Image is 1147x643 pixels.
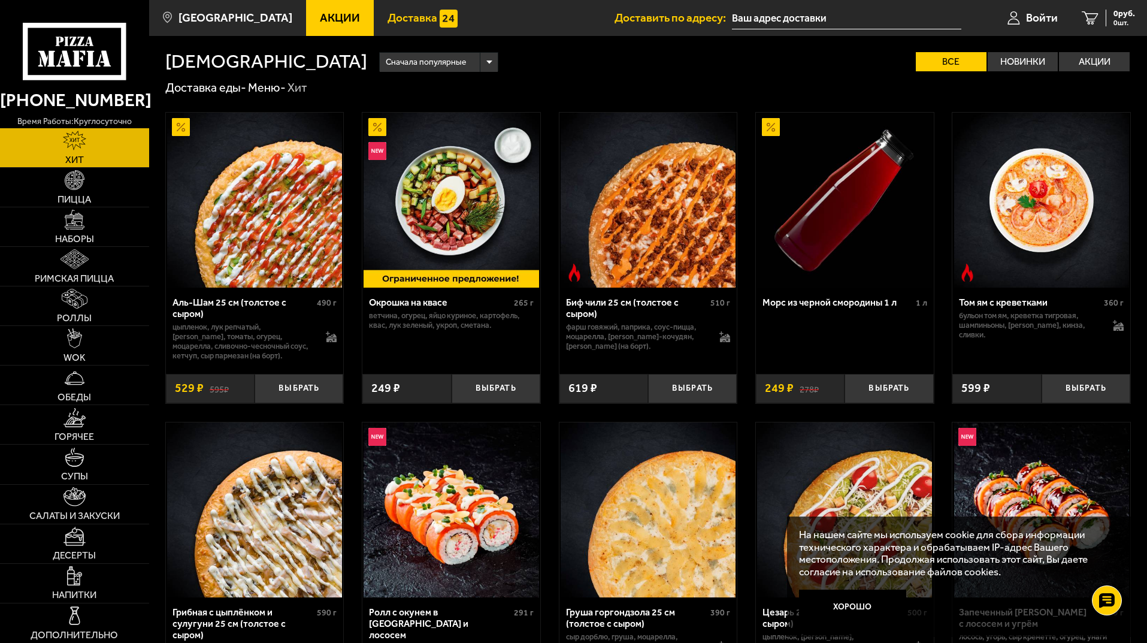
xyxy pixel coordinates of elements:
[57,393,91,402] span: Обеды
[53,551,96,560] span: Десерты
[172,297,314,319] div: Аль-Шам 25 см (толстое с сыром)
[561,113,736,288] img: Биф чили 25 см (толстое с сыром)
[29,511,120,521] span: Салаты и закуски
[954,422,1129,597] img: Запеченный ролл Гурмэ с лососем и угрём
[566,322,708,351] p: фарш говяжий, паприка, соус-пицца, моцарелла, [PERSON_NAME]-кочудян, [PERSON_NAME] (на борт).
[371,382,400,394] span: 249 ₽
[35,274,114,283] span: Римская пицца
[988,52,1058,71] label: Новинки
[57,195,91,204] span: Пицца
[362,422,540,597] a: НовинкаРолл с окунем в темпуре и лососем
[440,10,458,28] img: 15daf4d41897b9f0e9f617042186c801.svg
[31,630,118,640] span: Дополнительно
[961,382,990,394] span: 599 ₽
[255,374,343,403] button: Выбрать
[369,311,534,330] p: ветчина, огурец, яйцо куриное, картофель, квас, лук зеленый, укроп, сметана.
[559,422,737,597] a: Груша горгондзола 25 см (толстое с сыром)
[57,313,92,323] span: Роллы
[1113,10,1135,18] span: 0 руб.
[916,52,986,71] label: Все
[320,12,360,23] span: Акции
[368,142,386,160] img: Новинка
[1026,12,1058,23] span: Войти
[559,113,737,288] a: Острое блюдоБиф чили 25 см (толстое с сыром)
[369,606,511,641] div: Ролл с окунем в [GEOGRAPHIC_DATA] и лососем
[167,422,342,597] img: Грибная с цыплёнком и сулугуни 25 см (толстое с сыром)
[166,113,344,288] a: АкционныйАль-Шам 25 см (толстое с сыром)
[765,382,794,394] span: 249 ₽
[757,113,932,288] img: Морс из черной смородины 1 л
[165,52,367,71] h1: [DEMOGRAPHIC_DATA]
[388,12,437,23] span: Доставка
[1113,19,1135,26] span: 0 шт.
[648,374,737,403] button: Выбрать
[1042,374,1130,403] button: Выбрать
[369,297,511,308] div: Окрошка на квасе
[386,51,466,74] span: Сначала популярные
[566,606,708,629] div: Груша горгондзола 25 см (толстое с сыром)
[568,382,597,394] span: 619 ₽
[952,422,1130,597] a: НовинкаЗапеченный ролл Гурмэ с лососем и угрём
[368,118,386,136] img: Акционный
[166,422,344,597] a: Грибная с цыплёнком и сулугуни 25 см (толстое с сыром)
[565,264,583,282] img: Острое блюдо
[756,113,934,288] a: АкционныйМорс из черной смородины 1 л
[63,353,86,363] span: WOK
[800,382,819,394] s: 278 ₽
[845,374,933,403] button: Выбрать
[958,264,976,282] img: Острое блюдо
[65,155,84,165] span: Хит
[317,298,337,308] span: 490 г
[55,234,94,244] span: Наборы
[172,606,314,641] div: Грибная с цыплёнком и сулугуни 25 см (толстое с сыром)
[1059,52,1130,71] label: Акции
[732,7,961,29] input: Ваш адрес доставки
[958,428,976,446] img: Новинка
[364,113,538,288] img: Окрошка на квасе
[172,322,314,361] p: цыпленок, лук репчатый, [PERSON_NAME], томаты, огурец, моцарелла, сливочно-чесночный соус, кетчуп...
[452,374,540,403] button: Выбрать
[178,12,292,23] span: [GEOGRAPHIC_DATA]
[757,422,932,597] img: Цезарь 25 см (толстое с сыром)
[916,298,927,308] span: 1 л
[165,80,246,95] a: Доставка еды-
[762,297,913,308] div: Морс из черной смородины 1 л
[368,428,386,446] img: Новинка
[514,608,534,618] span: 291 г
[566,297,708,319] div: Биф чили 25 см (толстое с сыром)
[175,382,204,394] span: 529 ₽
[762,118,780,136] img: Акционный
[615,12,732,23] span: Доставить по адресу:
[959,311,1101,340] p: бульон том ям, креветка тигровая, шампиньоны, [PERSON_NAME], кинза, сливки.
[710,298,730,308] span: 510 г
[959,297,1101,308] div: Том ям с креветками
[514,298,534,308] span: 265 г
[210,382,229,394] s: 595 ₽
[317,608,337,618] span: 590 г
[248,80,286,95] a: Меню-
[55,432,94,442] span: Горячее
[362,113,540,288] a: АкционныйНовинкаОкрошка на квасе
[756,422,934,597] a: Цезарь 25 см (толстое с сыром)
[799,590,907,626] button: Хорошо
[1104,298,1124,308] span: 360 г
[52,590,96,600] span: Напитки
[710,608,730,618] span: 390 г
[172,118,190,136] img: Акционный
[799,529,1112,578] p: На нашем сайте мы используем cookie для сбора информации технического характера и обрабатываем IP...
[287,80,307,96] div: Хит
[952,113,1130,288] a: Острое блюдоТом ям с креветками
[561,422,736,597] img: Груша горгондзола 25 см (толстое с сыром)
[762,606,904,629] div: Цезарь 25 см (толстое с сыром)
[167,113,342,288] img: Аль-Шам 25 см (толстое с сыром)
[954,113,1129,288] img: Том ям с креветками
[364,422,538,597] img: Ролл с окунем в темпуре и лососем
[61,472,88,481] span: Супы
